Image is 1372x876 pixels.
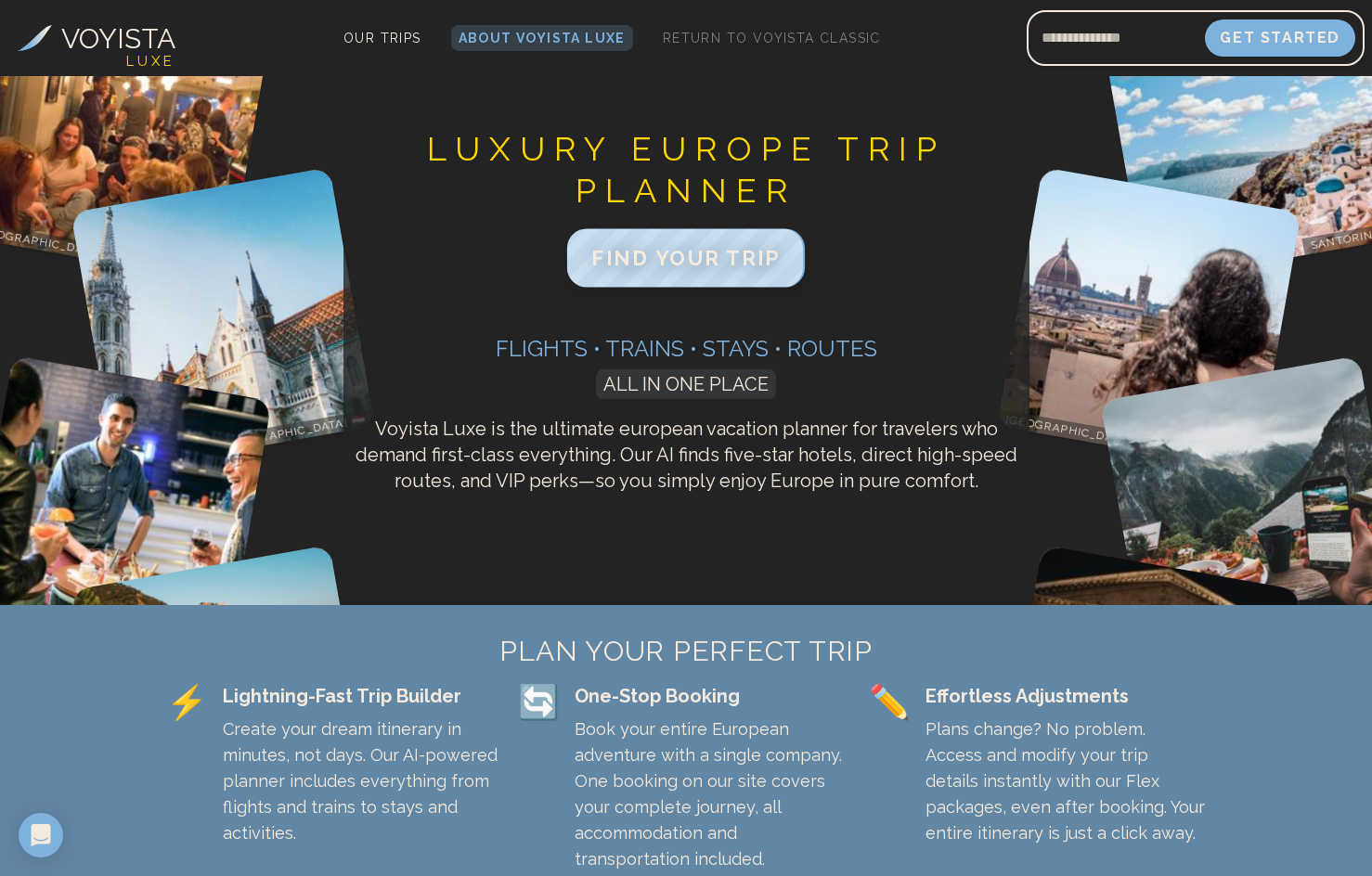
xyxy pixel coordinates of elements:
a: Our Trips [336,25,429,51]
h3: Flights • Trains • Stays • Routes [351,334,1022,364]
a: FIND YOUR TRIP [573,251,799,269]
span: FIND YOUR TRIP [591,246,781,270]
h3: VOYISTA [61,18,175,59]
span: ✏️ [869,683,911,720]
span: About Voyista Luxe [459,31,626,45]
img: Florence [997,167,1301,471]
a: VOYISTA [18,18,175,59]
input: Email address [1027,16,1205,60]
div: Lightning-Fast Trip Builder [223,683,503,709]
span: ALL IN ONE PLACE [596,369,776,399]
button: Get Started [1205,19,1355,57]
h1: Luxury Europe Trip Planner [351,128,1022,212]
h2: PLAN YOUR PERFECT TRIP [166,635,1206,668]
p: Voyista Luxe is the ultimate european vacation planner for travelers who demand first-class every... [351,416,1022,494]
a: About Voyista Luxe [451,25,633,51]
h4: L U X E [126,51,172,72]
div: Open Intercom Messenger [19,813,63,857]
span: 🔄 [518,683,560,720]
div: One-Stop Booking [575,683,855,709]
button: FIND YOUR TRIP [567,229,806,288]
span: Our Trips [343,31,421,45]
div: Effortless Adjustments [925,683,1206,709]
span: Return to Voyista Classic [663,31,881,45]
span: ⚡ [166,683,208,720]
p: Book your entire European adventure with a single company. One booking on our site covers your co... [575,716,855,872]
img: Voyista Logo [18,25,52,51]
p: Create your dream itinerary in minutes, not days. Our AI-powered planner includes everything from... [223,716,503,846]
img: Budapest [71,167,375,471]
a: Return to Voyista Classic [655,25,888,51]
p: Plans change? No problem. Access and modify your trip details instantly with our Flex packages, e... [925,716,1206,846]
